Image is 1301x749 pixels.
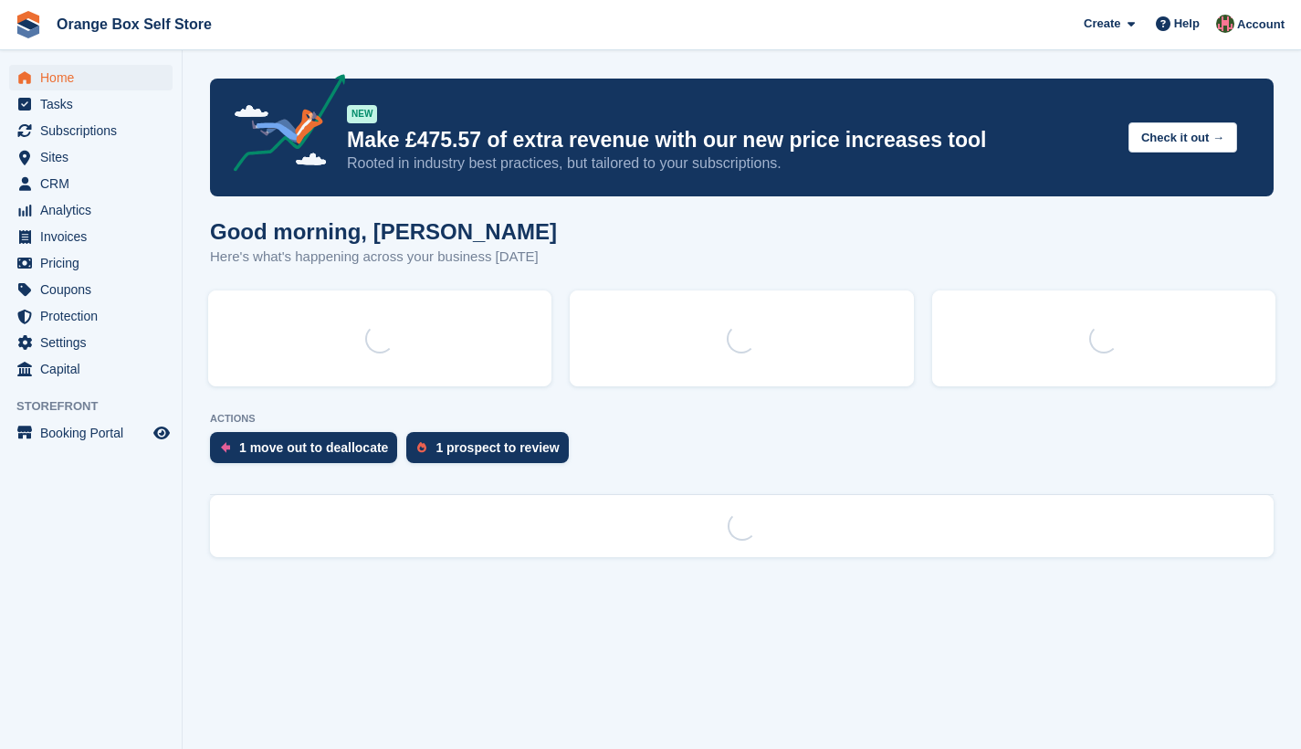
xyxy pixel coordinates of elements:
span: Booking Portal [40,420,150,446]
a: menu [9,250,173,276]
h1: Good morning, [PERSON_NAME] [210,219,557,244]
a: Orange Box Self Store [49,9,219,39]
span: Tasks [40,91,150,117]
a: menu [9,330,173,355]
div: NEW [347,105,377,123]
a: menu [9,356,173,382]
span: Pricing [40,250,150,276]
span: Analytics [40,197,150,223]
span: Sites [40,144,150,170]
img: prospect-51fa495bee0391a8d652442698ab0144808aea92771e9ea1ae160a38d050c398.svg [417,442,426,453]
span: Protection [40,303,150,329]
span: Account [1237,16,1285,34]
a: menu [9,144,173,170]
a: menu [9,118,173,143]
p: ACTIONS [210,413,1274,425]
a: menu [9,65,173,90]
a: menu [9,91,173,117]
img: price-adjustments-announcement-icon-8257ccfd72463d97f412b2fc003d46551f7dbcb40ab6d574587a9cd5c0d94... [218,74,346,178]
span: Settings [40,330,150,355]
a: menu [9,171,173,196]
a: menu [9,303,173,329]
a: menu [9,224,173,249]
a: menu [9,277,173,302]
span: Invoices [40,224,150,249]
span: Subscriptions [40,118,150,143]
a: 1 move out to deallocate [210,432,406,472]
button: Check it out → [1128,122,1237,153]
span: Capital [40,356,150,382]
span: Storefront [16,397,182,416]
span: Coupons [40,277,150,302]
p: Rooted in industry best practices, but tailored to your subscriptions. [347,153,1114,174]
span: Create [1084,15,1120,33]
div: 1 prospect to review [435,440,559,455]
img: David Clark [1216,15,1234,33]
div: 1 move out to deallocate [239,440,388,455]
img: move_outs_to_deallocate_icon-f764333ba52eb49d3ac5e1228854f67142a1ed5810a6f6cc68b1a99e826820c5.svg [221,442,230,453]
p: Here's what's happening across your business [DATE] [210,247,557,268]
a: menu [9,197,173,223]
p: Make £475.57 of extra revenue with our new price increases tool [347,127,1114,153]
span: Help [1174,15,1200,33]
a: Preview store [151,422,173,444]
a: menu [9,420,173,446]
span: CRM [40,171,150,196]
img: stora-icon-8386f47178a22dfd0bd8f6a31ec36ba5ce8667c1dd55bd0f319d3a0aa187defe.svg [15,11,42,38]
span: Home [40,65,150,90]
a: 1 prospect to review [406,432,577,472]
